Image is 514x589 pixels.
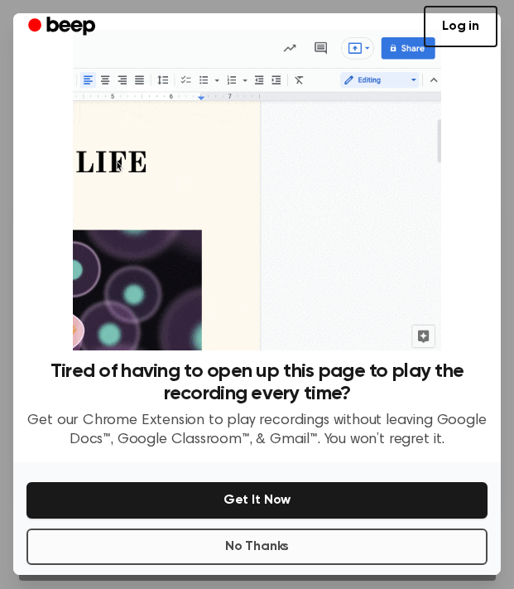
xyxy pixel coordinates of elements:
h3: Tired of having to open up this page to play the recording every time? [26,360,488,405]
img: Beep extension in action [73,30,442,350]
a: Log in [424,6,497,47]
button: No Thanks [26,529,488,565]
button: Get It Now [26,482,488,519]
p: Get our Chrome Extension to play recordings without leaving Google Docs™, Google Classroom™, & Gm... [26,412,488,449]
a: Beep [17,11,110,43]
